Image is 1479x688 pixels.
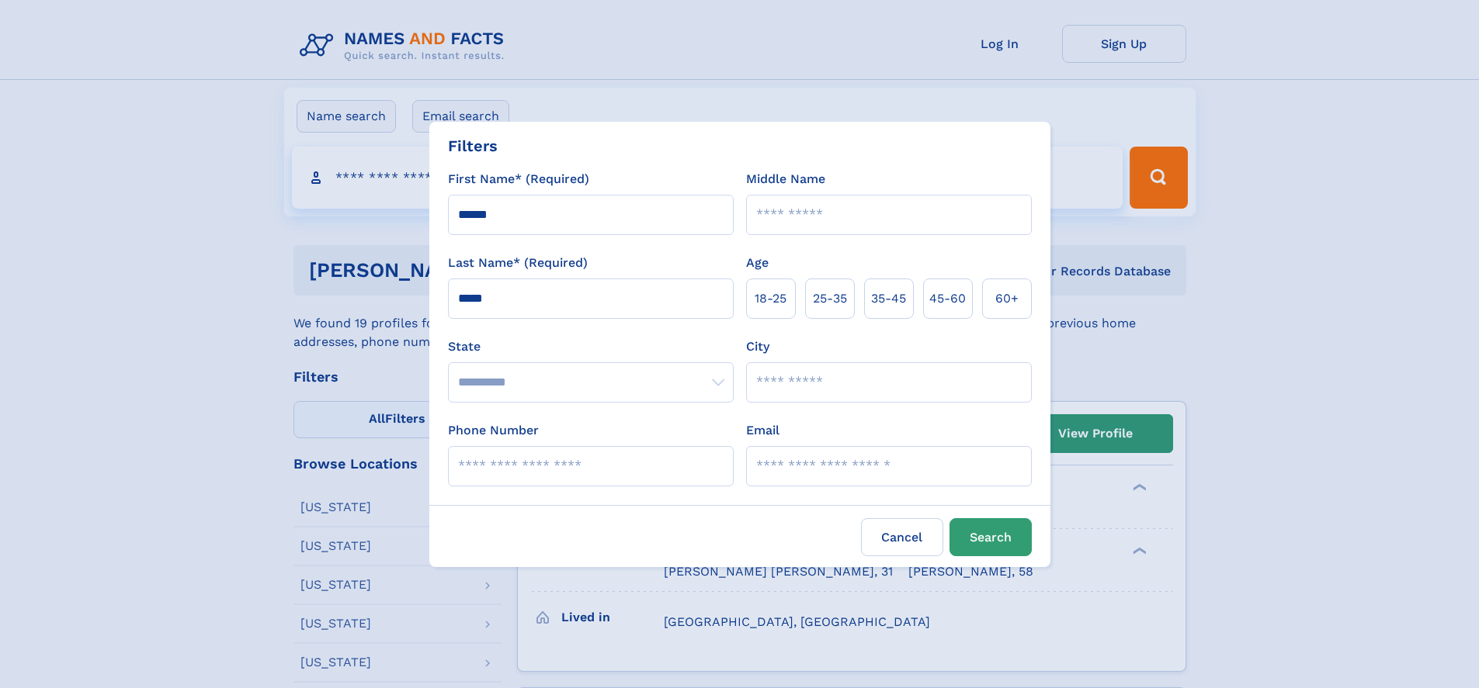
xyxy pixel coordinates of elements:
[746,170,825,188] label: Middle Name
[929,289,966,308] span: 45‑60
[746,254,769,272] label: Age
[813,289,847,308] span: 25‑35
[448,337,734,356] label: State
[746,337,769,356] label: City
[950,518,1032,556] button: Search
[746,421,779,440] label: Email
[755,289,786,308] span: 18‑25
[861,518,943,556] label: Cancel
[871,289,906,308] span: 35‑45
[448,134,498,157] div: Filters
[995,289,1019,308] span: 60+
[448,170,589,188] label: First Name* (Required)
[448,421,539,440] label: Phone Number
[448,254,588,272] label: Last Name* (Required)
